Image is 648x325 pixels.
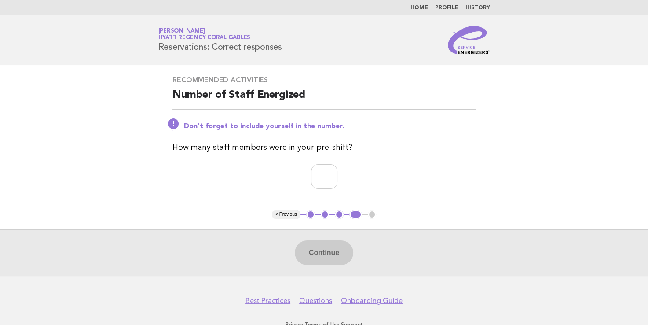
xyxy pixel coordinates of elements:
[158,28,251,41] a: [PERSON_NAME]Hyatt Regency Coral Gables
[349,210,362,219] button: 4
[448,26,490,54] img: Service Energizers
[306,210,315,219] button: 1
[172,141,476,154] p: How many staff members were in your pre-shift?
[272,210,300,219] button: < Previous
[172,88,476,110] h2: Number of Staff Energized
[158,35,251,41] span: Hyatt Regency Coral Gables
[299,296,332,305] a: Questions
[158,29,282,52] h1: Reservations: Correct responses
[321,210,329,219] button: 2
[435,5,458,11] a: Profile
[245,296,290,305] a: Best Practices
[172,76,476,85] h3: Recommended activities
[335,210,344,219] button: 3
[465,5,490,11] a: History
[184,122,476,131] p: Don't forget to include yourself in the number.
[410,5,428,11] a: Home
[341,296,403,305] a: Onboarding Guide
